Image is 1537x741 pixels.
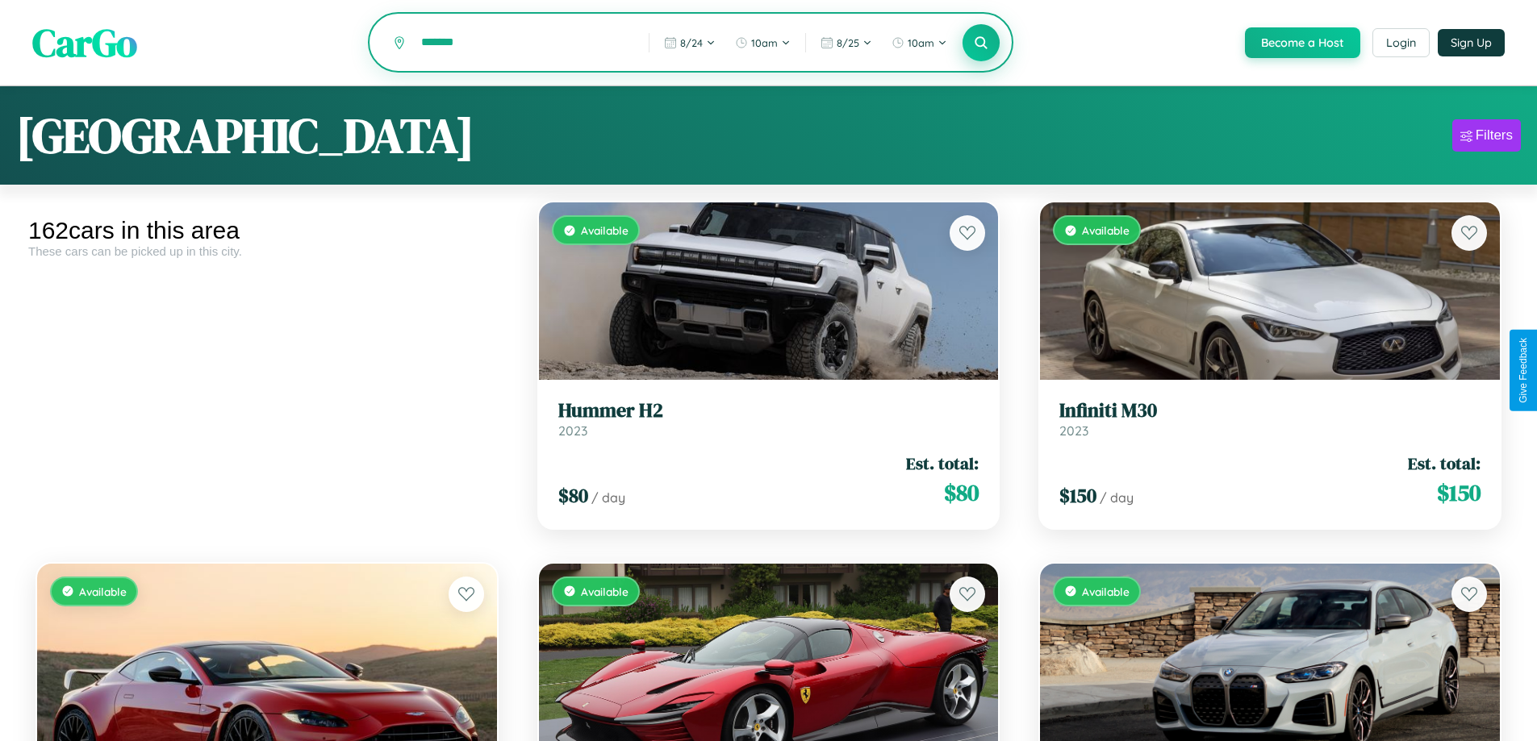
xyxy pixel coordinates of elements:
[1438,29,1505,56] button: Sign Up
[1245,27,1360,58] button: Become a Host
[558,399,979,439] a: Hummer H22023
[908,36,934,49] span: 10am
[837,36,859,49] span: 8 / 25
[1408,452,1481,475] span: Est. total:
[79,585,127,598] span: Available
[558,423,587,439] span: 2023
[1059,423,1088,439] span: 2023
[1452,119,1521,152] button: Filters
[656,30,724,56] button: 8/24
[751,36,778,49] span: 10am
[1059,482,1096,509] span: $ 150
[812,30,880,56] button: 8/25
[28,244,506,258] div: These cars can be picked up in this city.
[1518,338,1529,403] div: Give Feedback
[906,452,979,475] span: Est. total:
[32,16,137,69] span: CarGo
[727,30,799,56] button: 10am
[1082,223,1130,237] span: Available
[28,217,506,244] div: 162 cars in this area
[1059,399,1481,423] h3: Infiniti M30
[591,489,625,506] span: / day
[1476,127,1513,144] div: Filters
[558,399,979,423] h3: Hummer H2
[581,585,629,598] span: Available
[581,223,629,237] span: Available
[944,477,979,509] span: $ 80
[1100,489,1134,506] span: / day
[16,102,474,169] h1: [GEOGRAPHIC_DATA]
[1437,477,1481,509] span: $ 150
[1082,585,1130,598] span: Available
[1372,28,1430,57] button: Login
[883,30,955,56] button: 10am
[680,36,703,49] span: 8 / 24
[558,482,588,509] span: $ 80
[1059,399,1481,439] a: Infiniti M302023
